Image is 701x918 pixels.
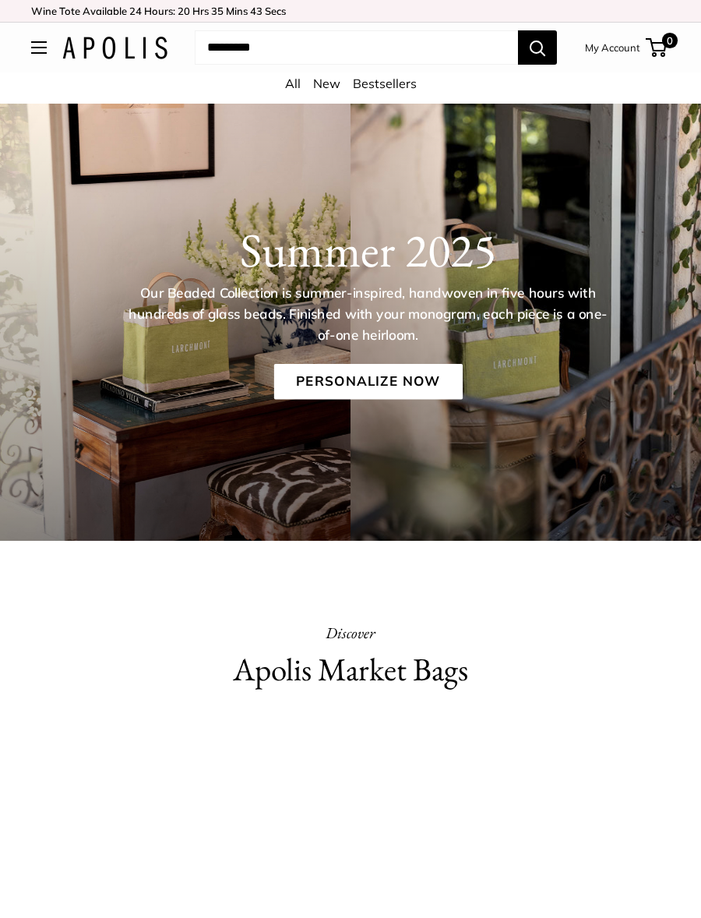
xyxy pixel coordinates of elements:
[178,5,190,17] span: 20
[285,76,301,91] a: All
[211,5,224,17] span: 35
[62,37,167,59] img: Apolis
[31,41,47,54] button: Open menu
[313,76,340,91] a: New
[226,5,248,17] span: Mins
[65,222,671,278] h1: Summer 2025
[518,30,557,65] button: Search
[192,5,209,17] span: Hrs
[353,76,417,91] a: Bestsellers
[31,647,670,693] h2: Apolis Market Bags
[273,364,462,400] a: Personalize Now
[647,38,667,57] a: 0
[128,284,609,346] p: Our Beaded Collection is summer-inspired, handwoven in five hours with hundreds of glass beads. F...
[265,5,286,17] span: Secs
[250,5,262,17] span: 43
[195,30,518,65] input: Search...
[585,38,640,57] a: My Account
[662,33,678,48] span: 0
[31,619,670,647] p: Discover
